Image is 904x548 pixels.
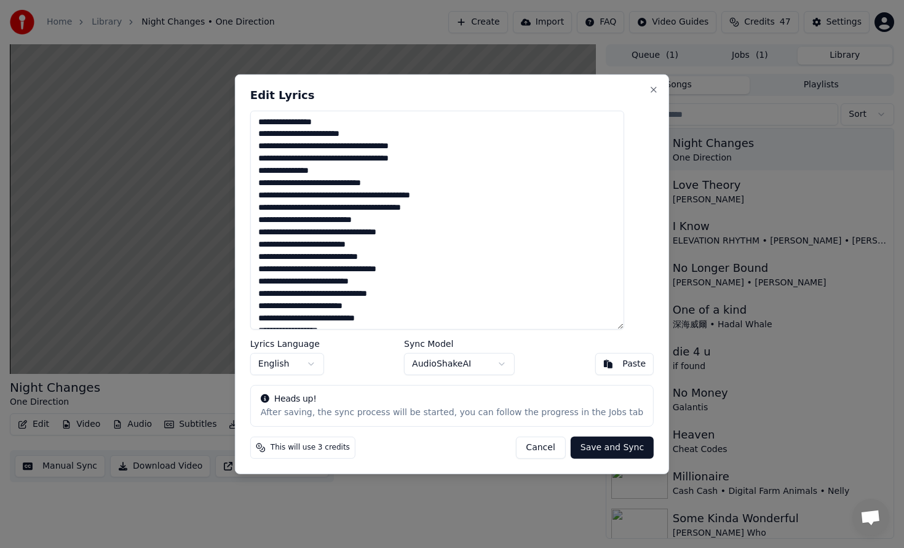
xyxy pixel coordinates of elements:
button: Save and Sync [571,437,654,459]
div: Paste [622,358,646,370]
span: This will use 3 credits [271,443,350,453]
div: Heads up! [261,393,643,405]
button: Paste [595,353,654,375]
button: Cancel [515,437,565,459]
label: Lyrics Language [250,340,324,348]
div: After saving, the sync process will be started, you can follow the progress in the Jobs tab [261,407,643,419]
label: Sync Model [404,340,515,348]
h2: Edit Lyrics [250,89,654,100]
